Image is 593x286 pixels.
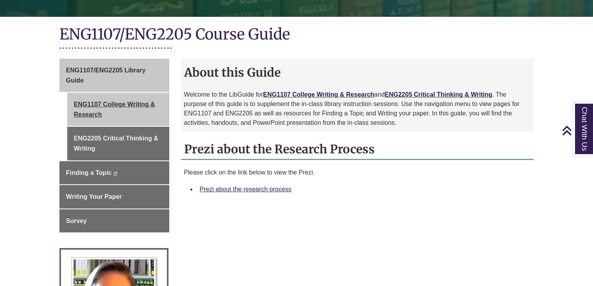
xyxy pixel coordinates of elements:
a: Finding a Topic [59,161,169,185]
i: This link opens in a new window [113,172,118,175]
a: Prezi about the research process [200,186,292,192]
p: Please click on the link below to view the Prezi. [184,168,531,177]
a: ENG2205 Critical Thinking & Writing [67,127,169,160]
h2: Prezi about the Research Process [181,139,534,160]
span: ENG1107/ENG2205 Library Guide [66,67,146,84]
span: Writing Your Paper [66,193,122,200]
a: Writing Your Paper [59,185,169,209]
a: Back to Top [562,125,591,136]
h1: ENG1107/ENG2205 Course Guide [59,25,534,45]
a: ENG1107 College Writing & Research [67,93,169,126]
p: Welcome to the LibGuide for and . The purpose of this guide is to supplement the in-class library... [184,90,531,128]
a: ENG2205 Critical Thinking & Writing [385,91,492,98]
span: Survey [66,218,87,224]
span: Finding a Topic [66,169,112,176]
a: Survey [59,209,169,233]
h2: About this Guide [181,63,534,82]
a: ENG1107/ENG2205 Library Guide [59,59,169,92]
div: Guide Page Menu [59,59,169,232]
a: ENG1107 College Writing & Research [263,91,374,98]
